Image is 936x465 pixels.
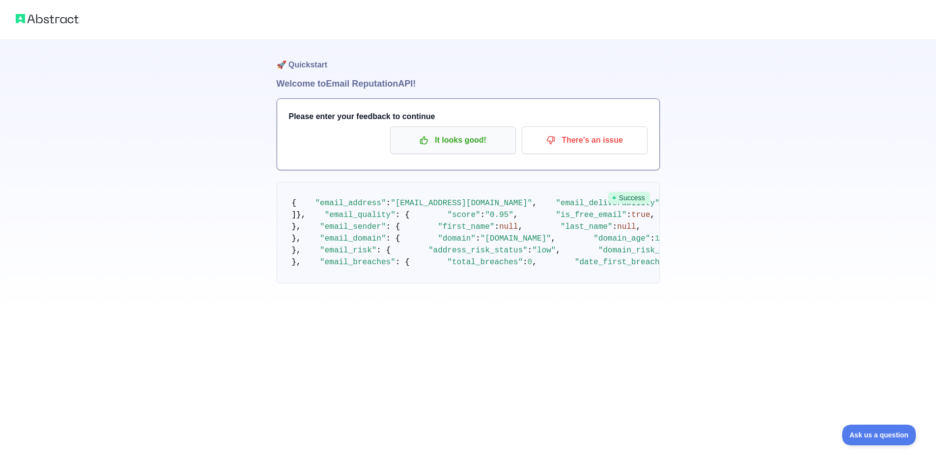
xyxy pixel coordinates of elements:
[292,199,297,208] span: {
[655,234,679,243] span: 11015
[636,222,641,231] span: ,
[386,222,400,231] span: : {
[617,222,636,231] span: null
[320,234,386,243] span: "email_domain"
[396,258,410,267] span: : {
[551,234,556,243] span: ,
[320,222,386,231] span: "email_sender"
[485,211,513,219] span: "0.95"
[650,211,655,219] span: ,
[513,211,518,219] span: ,
[277,39,660,77] h1: 🚀 Quickstart
[626,211,631,219] span: :
[438,222,494,231] span: "first_name"
[376,246,391,255] span: : {
[528,258,533,267] span: 0
[650,234,655,243] span: :
[476,234,481,243] span: :
[447,211,480,219] span: "score"
[277,77,660,91] h1: Welcome to Email Reputation API!
[289,111,648,123] h3: Please enter your feedback to continue
[494,222,499,231] span: :
[481,234,551,243] span: "[DOMAIN_NAME]"
[631,211,650,219] span: true
[518,222,523,231] span: ,
[532,199,537,208] span: ,
[575,258,674,267] span: "date_first_breached"
[447,258,523,267] span: "total_breaches"
[561,222,613,231] span: "last_name"
[556,199,659,208] span: "email_deliverability"
[522,126,648,154] button: There's an issue
[320,246,376,255] span: "email_risk"
[532,258,537,267] span: ,
[528,246,533,255] span: :
[612,222,617,231] span: :
[390,126,516,154] button: It looks good!
[598,246,693,255] span: "domain_risk_status"
[397,132,509,149] p: It looks good!
[556,211,626,219] span: "is_free_email"
[320,258,396,267] span: "email_breaches"
[325,211,396,219] span: "email_quality"
[315,199,386,208] span: "email_address"
[386,234,400,243] span: : {
[532,246,556,255] span: "low"
[594,234,650,243] span: "domain_age"
[391,199,532,208] span: "[EMAIL_ADDRESS][DOMAIN_NAME]"
[842,425,916,445] iframe: Toggle Customer Support
[428,246,528,255] span: "address_risk_status"
[386,199,391,208] span: :
[499,222,518,231] span: null
[438,234,476,243] span: "domain"
[556,246,561,255] span: ,
[523,258,528,267] span: :
[529,132,640,149] p: There's an issue
[608,192,650,204] span: Success
[481,211,485,219] span: :
[16,12,79,26] img: Abstract logo
[396,211,410,219] span: : {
